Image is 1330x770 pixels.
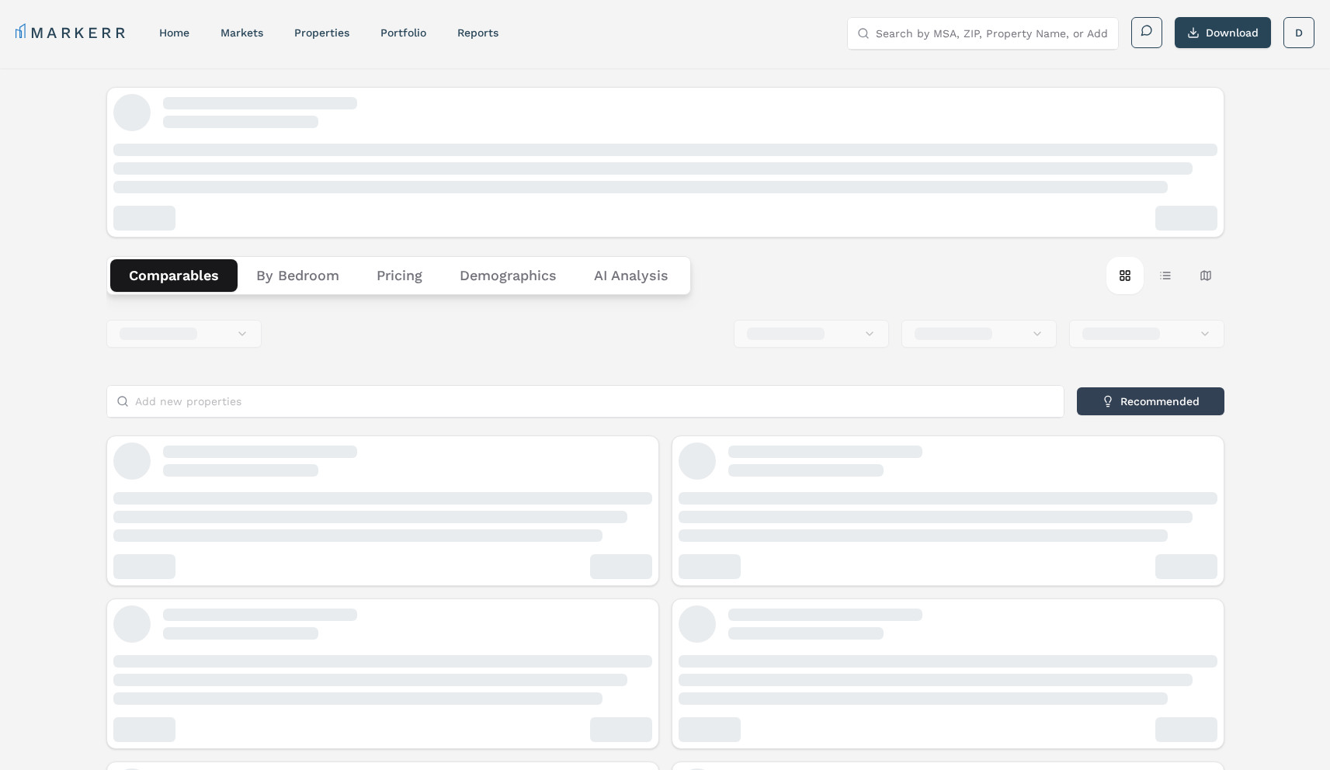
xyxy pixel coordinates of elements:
a: MARKERR [16,22,128,43]
span: D [1295,25,1303,40]
button: AI Analysis [575,259,687,292]
input: Add new properties [135,386,1054,417]
button: D [1283,17,1314,48]
button: Pricing [358,259,441,292]
button: By Bedroom [238,259,358,292]
input: Search by MSA, ZIP, Property Name, or Address [876,18,1109,49]
a: reports [457,26,498,39]
a: markets [221,26,263,39]
a: properties [294,26,349,39]
button: Comparables [110,259,238,292]
a: Portfolio [380,26,426,39]
button: Download [1175,17,1271,48]
a: home [159,26,189,39]
button: Recommended [1077,387,1224,415]
button: Demographics [441,259,575,292]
